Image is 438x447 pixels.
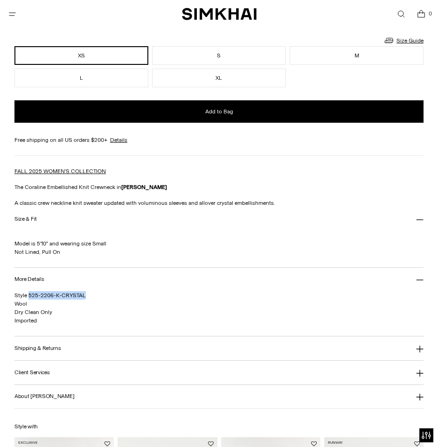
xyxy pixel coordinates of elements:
[14,216,37,222] h3: Size & Fit
[426,9,434,18] span: 0
[14,183,424,191] p: The Coraline Embellished Knit Crewneck in
[208,441,214,447] button: Add to Wishlist
[14,345,61,351] h3: Shipping & Returns
[14,136,424,144] div: Free shipping on all US orders $200+
[3,5,22,24] button: Open menu modal
[14,268,424,292] button: More Details
[14,424,424,430] h6: Style with
[391,5,410,24] a: Open search modal
[182,7,257,21] a: SIMKHAI
[383,35,424,46] a: Size Guide
[152,46,286,65] button: S
[14,393,74,399] h3: About [PERSON_NAME]
[152,69,286,87] button: XL
[121,184,167,190] strong: [PERSON_NAME]
[110,136,127,144] a: Details
[14,207,424,231] button: Size & Fit
[14,385,424,409] button: About [PERSON_NAME]
[311,441,317,447] button: Add to Wishlist
[14,168,106,175] a: FALL 2025 WOMEN'S COLLECTION
[14,199,424,207] p: A classic crew neckline knit sweater updated with voluminous sleeves and allover crystal embellis...
[14,231,363,256] p: Model is 5'10" and wearing size Small Not Lined, Pull On
[205,108,233,116] span: Add to Bag
[290,46,424,65] button: M
[14,361,424,384] button: Client Services
[14,292,86,324] span: Style 525-2206-K-CRYSTAL Wool Dry Clean Only Imported
[14,276,44,282] h3: More Details
[411,5,431,24] a: Open cart modal
[14,69,148,87] button: L
[14,100,424,123] button: Add to Bag
[14,336,424,360] button: Shipping & Returns
[414,441,420,447] button: Add to Wishlist
[104,441,110,447] button: Add to Wishlist
[14,46,148,65] button: XS
[14,370,50,376] h3: Client Services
